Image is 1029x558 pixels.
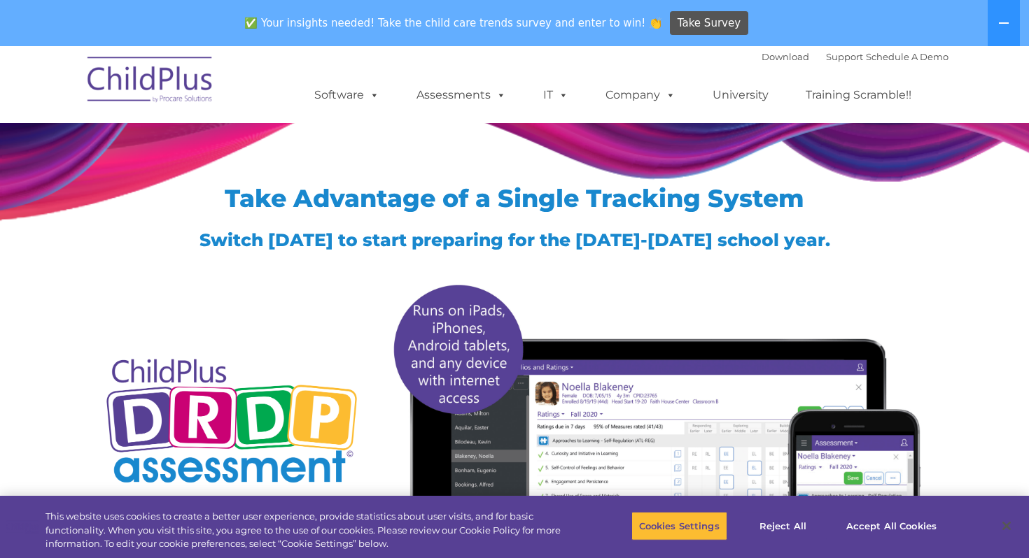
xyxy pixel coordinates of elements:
button: Reject All [739,511,827,541]
button: Close [991,510,1022,541]
a: University [699,81,783,109]
span: Take Advantage of a Single Tracking System [225,183,804,213]
span: Take Survey [678,11,741,36]
span: ✅ Your insights needed! Take the child care trends survey and enter to win! 👏 [239,9,668,36]
a: Take Survey [670,11,749,36]
a: IT [529,81,582,109]
a: Download [762,51,809,62]
button: Accept All Cookies [839,511,944,541]
a: Schedule A Demo [866,51,948,62]
button: Cookies Settings [631,511,727,541]
a: Support [826,51,863,62]
span: Switch [DATE] to start preparing for the [DATE]-[DATE] school year. [199,229,830,250]
a: Assessments [402,81,520,109]
img: Copyright - DRDP Logo [101,343,363,502]
div: This website uses cookies to create a better user experience, provide statistics about user visit... [45,510,566,551]
a: Company [591,81,689,109]
a: Training Scramble!! [792,81,925,109]
a: Software [300,81,393,109]
img: ChildPlus by Procare Solutions [80,47,220,117]
font: | [762,51,948,62]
